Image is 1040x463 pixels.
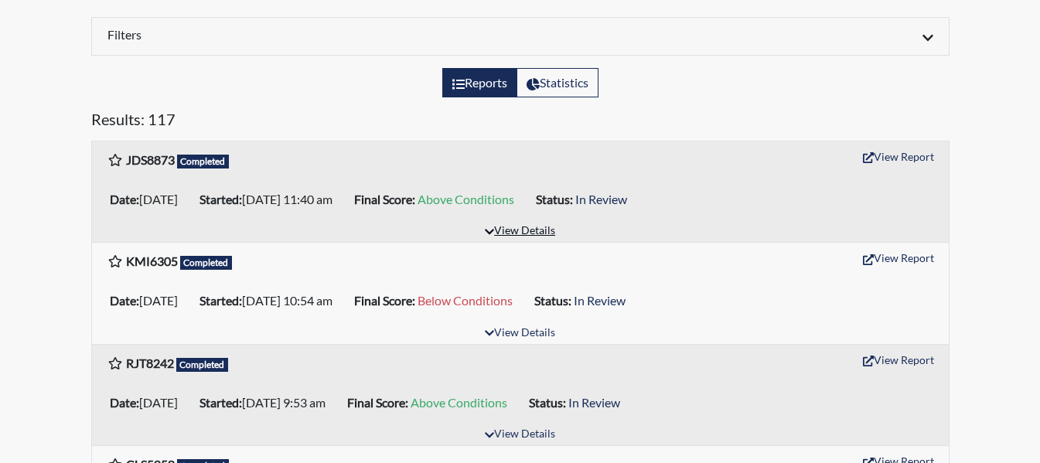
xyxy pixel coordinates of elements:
[529,395,566,410] b: Status:
[96,27,945,46] div: Click to expand/collapse filters
[442,68,517,97] label: View the list of reports
[856,145,941,169] button: View Report
[478,323,562,344] button: View Details
[193,390,341,415] li: [DATE] 9:53 am
[104,390,193,415] li: [DATE]
[91,110,950,134] h5: Results: 117
[199,192,242,206] b: Started:
[104,288,193,313] li: [DATE]
[411,395,507,410] span: Above Conditions
[574,293,626,308] span: In Review
[110,293,139,308] b: Date:
[199,293,242,308] b: Started:
[176,358,229,372] span: Completed
[354,192,415,206] b: Final Score:
[126,356,174,370] b: RJT8242
[104,187,193,212] li: [DATE]
[199,395,242,410] b: Started:
[110,192,139,206] b: Date:
[536,192,573,206] b: Status:
[347,395,408,410] b: Final Score:
[107,27,509,42] h6: Filters
[478,424,562,445] button: View Details
[126,254,178,268] b: KMI6305
[568,395,620,410] span: In Review
[575,192,627,206] span: In Review
[180,256,233,270] span: Completed
[418,293,513,308] span: Below Conditions
[193,187,348,212] li: [DATE] 11:40 am
[418,192,514,206] span: Above Conditions
[354,293,415,308] b: Final Score:
[534,293,571,308] b: Status:
[177,155,230,169] span: Completed
[193,288,348,313] li: [DATE] 10:54 am
[517,68,598,97] label: View statistics about completed interviews
[110,395,139,410] b: Date:
[856,348,941,372] button: View Report
[856,246,941,270] button: View Report
[126,152,175,167] b: JDS8873
[478,221,562,242] button: View Details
